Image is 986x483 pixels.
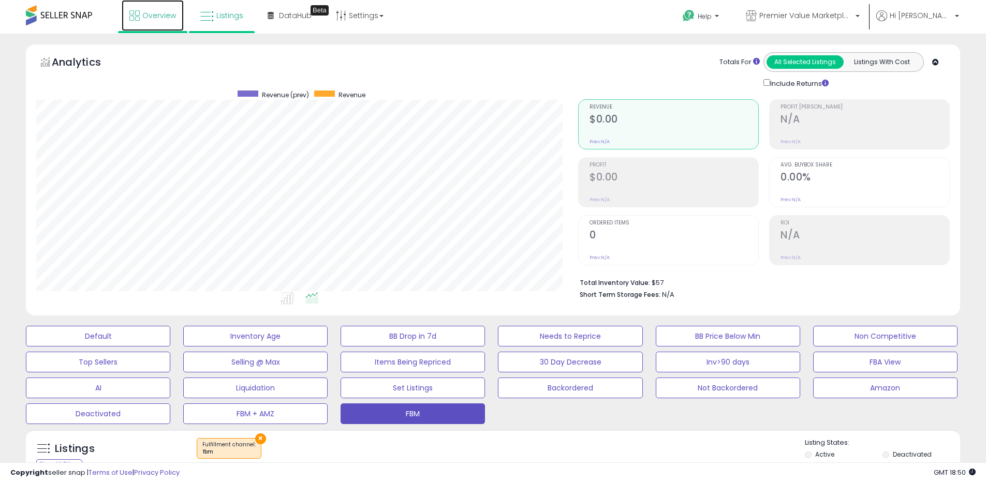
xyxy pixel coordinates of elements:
[183,403,328,424] button: FBM + AMZ
[498,352,642,372] button: 30 Day Decrease
[262,90,309,99] span: Revenue (prev)
[590,113,758,127] h2: $0.00
[815,450,834,459] label: Active
[698,12,712,21] span: Help
[279,10,312,21] span: DataHub
[934,467,976,477] span: 2025-10-13 18:50 GMT
[781,104,949,110] span: Profit [PERSON_NAME]
[590,220,758,226] span: Ordered Items
[216,10,243,21] span: Listings
[813,378,958,398] button: Amazon
[202,441,256,456] span: Fulfillment channel :
[26,403,170,424] button: Deactivated
[341,326,485,346] button: BB Drop in 7d
[890,10,952,21] span: Hi [PERSON_NAME]
[580,290,660,299] b: Short Term Storage Fees:
[719,57,760,67] div: Totals For
[781,113,949,127] h2: N/A
[674,2,729,34] a: Help
[656,352,800,372] button: Inv>90 days
[498,378,642,398] button: Backordered
[142,10,176,21] span: Overview
[781,162,949,168] span: Avg. Buybox Share
[202,448,256,456] div: fbm
[590,139,610,145] small: Prev: N/A
[341,352,485,372] button: Items Being Repriced
[843,55,920,69] button: Listings With Cost
[339,90,365,99] span: Revenue
[590,197,610,203] small: Prev: N/A
[26,352,170,372] button: Top Sellers
[89,467,133,477] a: Terms of Use
[662,290,674,299] span: N/A
[781,220,949,226] span: ROI
[781,254,801,261] small: Prev: N/A
[781,197,801,203] small: Prev: N/A
[815,461,853,470] label: Out of Stock
[580,276,942,288] li: $57
[52,55,121,72] h5: Analytics
[781,229,949,243] h2: N/A
[759,10,852,21] span: Premier Value Marketplace LLC
[876,10,959,34] a: Hi [PERSON_NAME]
[781,171,949,185] h2: 0.00%
[813,326,958,346] button: Non Competitive
[255,433,266,444] button: ×
[341,403,485,424] button: FBM
[10,467,48,477] strong: Copyright
[805,438,960,448] p: Listing States:
[590,162,758,168] span: Profit
[498,326,642,346] button: Needs to Reprice
[767,55,844,69] button: All Selected Listings
[893,461,921,470] label: Archived
[590,104,758,110] span: Revenue
[10,468,180,478] div: seller snap | |
[341,378,485,398] button: Set Listings
[590,171,758,185] h2: $0.00
[183,352,328,372] button: Selling @ Max
[656,326,800,346] button: BB Price Below Min
[590,254,610,261] small: Prev: N/A
[36,459,82,469] div: Clear All Filters
[682,9,695,22] i: Get Help
[756,77,841,89] div: Include Returns
[26,326,170,346] button: Default
[55,442,95,456] h5: Listings
[183,326,328,346] button: Inventory Age
[656,378,800,398] button: Not Backordered
[26,378,170,398] button: AI
[183,378,328,398] button: Liquidation
[590,229,758,243] h2: 0
[893,450,932,459] label: Deactivated
[781,139,801,145] small: Prev: N/A
[134,467,180,477] a: Privacy Policy
[580,278,650,287] b: Total Inventory Value:
[311,5,329,16] div: Tooltip anchor
[813,352,958,372] button: FBA View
